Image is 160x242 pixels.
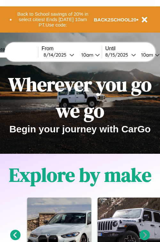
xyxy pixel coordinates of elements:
div: 10am [78,52,95,58]
b: BACK2SCHOOL20 [94,17,137,22]
div: 8 / 14 / 2025 [44,52,69,58]
div: 8 / 15 / 2025 [105,52,131,58]
label: From [42,46,102,51]
button: Back to School savings of 20% in select cities! Ends [DATE] 10am PT.Use code: [12,10,94,29]
div: 10am [138,52,155,58]
button: 8/14/2025 [42,51,76,58]
h1: Explore by make [9,162,151,188]
button: 10am [76,51,102,58]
